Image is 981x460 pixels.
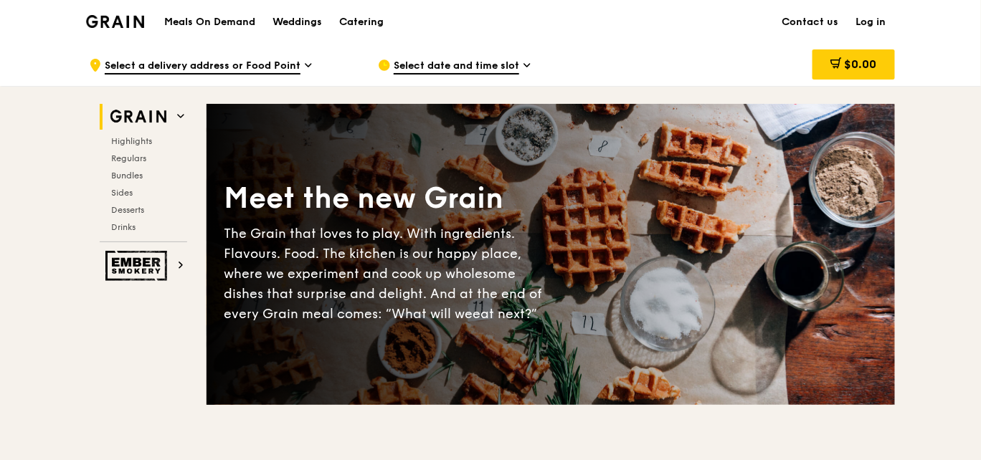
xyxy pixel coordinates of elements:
span: Select a delivery address or Food Point [105,59,300,75]
div: Meet the new Grain [224,179,551,218]
img: Grain [86,15,144,28]
span: eat next?” [473,306,537,322]
span: Desserts [111,205,144,215]
a: Weddings [264,1,331,44]
span: Drinks [111,222,136,232]
img: Ember Smokery web logo [105,251,171,281]
span: Highlights [111,136,152,146]
span: Bundles [111,171,143,181]
a: Contact us [773,1,847,44]
h1: Meals On Demand [164,15,255,29]
img: Grain web logo [105,104,171,130]
a: Catering [331,1,392,44]
div: The Grain that loves to play. With ingredients. Flavours. Food. The kitchen is our happy place, w... [224,224,551,324]
span: Select date and time slot [394,59,519,75]
a: Log in [847,1,895,44]
div: Catering [339,1,384,44]
span: Regulars [111,153,146,163]
div: Weddings [272,1,322,44]
span: $0.00 [845,57,877,71]
span: Sides [111,188,133,198]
